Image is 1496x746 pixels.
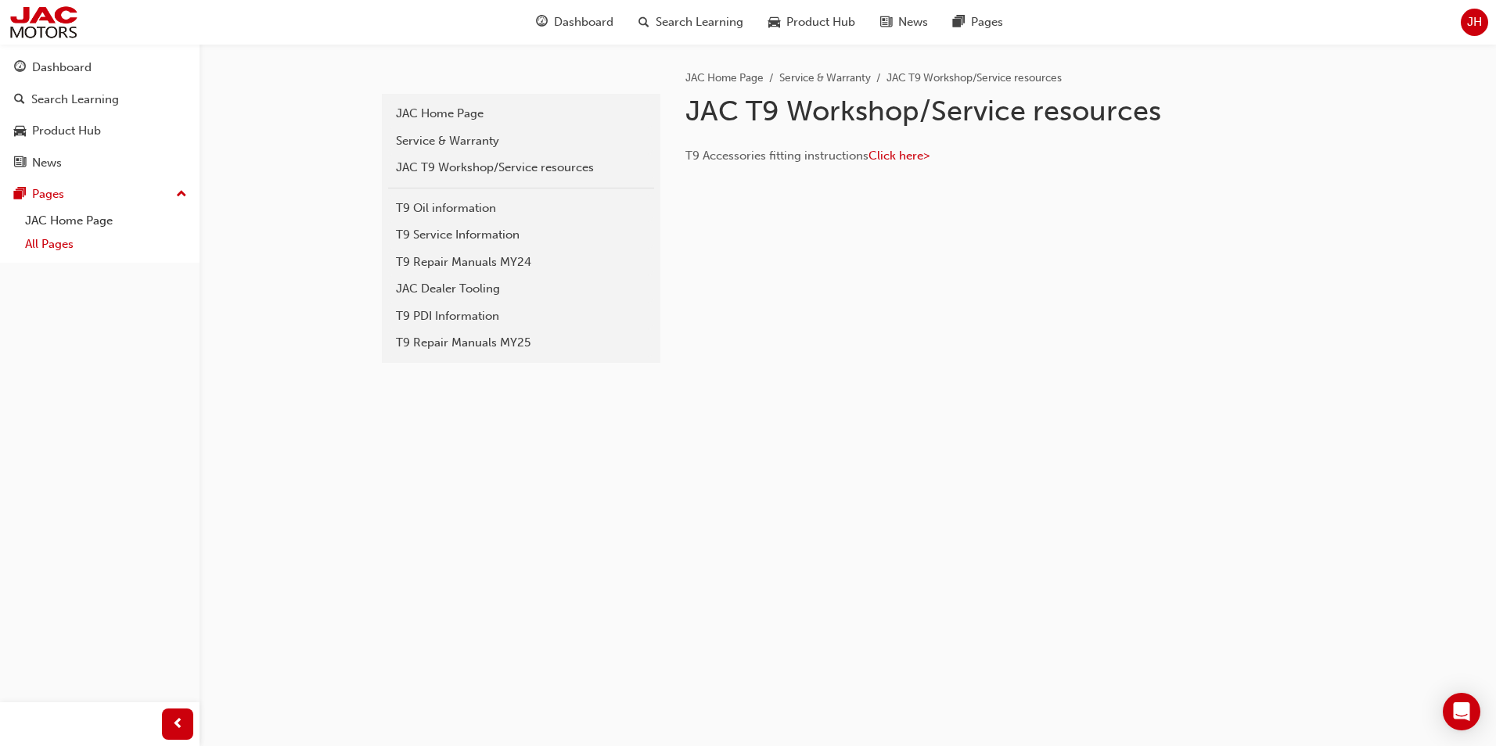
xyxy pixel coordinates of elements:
[14,156,26,170] span: news-icon
[971,13,1003,31] span: Pages
[388,100,654,127] a: JAC Home Page
[31,91,119,109] div: Search Learning
[6,180,193,209] button: Pages
[898,13,928,31] span: News
[14,188,26,202] span: pages-icon
[396,226,646,244] div: T9 Service Information
[868,149,930,163] a: Click here>
[656,13,743,31] span: Search Learning
[176,185,187,205] span: up-icon
[396,307,646,325] div: T9 PDI Information
[32,154,62,172] div: News
[1461,9,1488,36] button: JH
[886,70,1062,88] li: JAC T9 Workshop/Service resources
[940,6,1016,38] a: pages-iconPages
[388,154,654,181] a: JAC T9 Workshop/Service resources
[6,117,193,145] a: Product Hub
[32,59,92,77] div: Dashboard
[868,6,940,38] a: news-iconNews
[388,221,654,249] a: T9 Service Information
[6,53,193,82] a: Dashboard
[396,159,646,177] div: JAC T9 Workshop/Service resources
[388,195,654,222] a: T9 Oil information
[1467,13,1482,31] span: JH
[32,122,101,140] div: Product Hub
[14,124,26,138] span: car-icon
[8,5,79,40] img: jac-portal
[32,185,64,203] div: Pages
[523,6,626,38] a: guage-iconDashboard
[880,13,892,32] span: news-icon
[19,232,193,256] a: All Pages
[396,253,646,271] div: T9 Repair Manuals MY24
[396,280,646,298] div: JAC Dealer Tooling
[1443,693,1480,730] div: Open Intercom Messenger
[388,329,654,357] a: T9 Repair Manuals MY25
[756,6,868,38] a: car-iconProduct Hub
[19,209,193,233] a: JAC Home Page
[388,127,654,155] a: Service & Warranty
[626,6,756,38] a: search-iconSearch Learning
[388,275,654,303] a: JAC Dealer Tooling
[768,13,780,32] span: car-icon
[685,149,868,163] span: T9 Accessories fitting instructions
[685,94,1199,128] h1: JAC T9 Workshop/Service resources
[6,149,193,178] a: News
[6,50,193,180] button: DashboardSearch LearningProduct HubNews
[6,85,193,114] a: Search Learning
[554,13,613,31] span: Dashboard
[388,303,654,330] a: T9 PDI Information
[14,93,25,107] span: search-icon
[388,249,654,276] a: T9 Repair Manuals MY24
[536,13,548,32] span: guage-icon
[396,334,646,352] div: T9 Repair Manuals MY25
[685,71,764,84] a: JAC Home Page
[638,13,649,32] span: search-icon
[14,61,26,75] span: guage-icon
[396,132,646,150] div: Service & Warranty
[172,715,184,734] span: prev-icon
[786,13,855,31] span: Product Hub
[396,105,646,123] div: JAC Home Page
[396,199,646,217] div: T9 Oil information
[953,13,965,32] span: pages-icon
[779,71,871,84] a: Service & Warranty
